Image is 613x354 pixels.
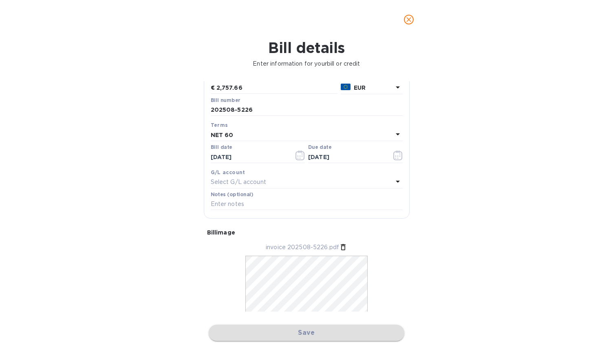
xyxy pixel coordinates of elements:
[211,104,403,116] input: Enter bill number
[308,151,385,163] input: Due date
[399,10,419,29] button: close
[211,169,245,175] b: G/L account
[354,84,366,91] b: EUR
[7,60,606,68] p: Enter information for your bill or credit
[266,243,339,252] p: invoice 202508-5226.pdf
[211,151,288,163] input: Select date
[216,82,337,94] input: € Enter bill amount
[211,82,216,94] div: €
[211,145,232,150] label: Bill date
[211,178,266,186] p: Select G/L account
[211,198,403,210] input: Enter notes
[207,228,406,237] p: Bill image
[308,145,331,150] label: Due date
[211,98,240,103] label: Bill number
[211,192,254,197] label: Notes (optional)
[7,39,606,56] h1: Bill details
[211,132,234,138] b: NET 60
[211,122,228,128] b: Terms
